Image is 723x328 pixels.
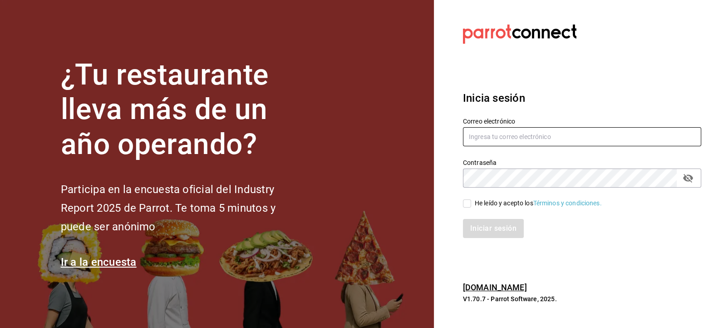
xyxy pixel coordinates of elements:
h2: Participa en la encuesta oficial del Industry Report 2025 de Parrot. Te toma 5 minutos y puede se... [61,180,306,236]
label: Contraseña [463,159,701,165]
a: [DOMAIN_NAME] [463,283,527,292]
button: passwordField [680,170,696,186]
a: Términos y condiciones. [533,199,602,207]
input: Ingresa tu correo electrónico [463,127,701,146]
h3: Inicia sesión [463,90,701,106]
a: Ir a la encuesta [61,256,137,268]
h1: ¿Tu restaurante lleva más de un año operando? [61,58,306,162]
p: V1.70.7 - Parrot Software, 2025. [463,294,701,303]
div: He leído y acepto los [475,199,602,208]
label: Correo electrónico [463,118,701,124]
